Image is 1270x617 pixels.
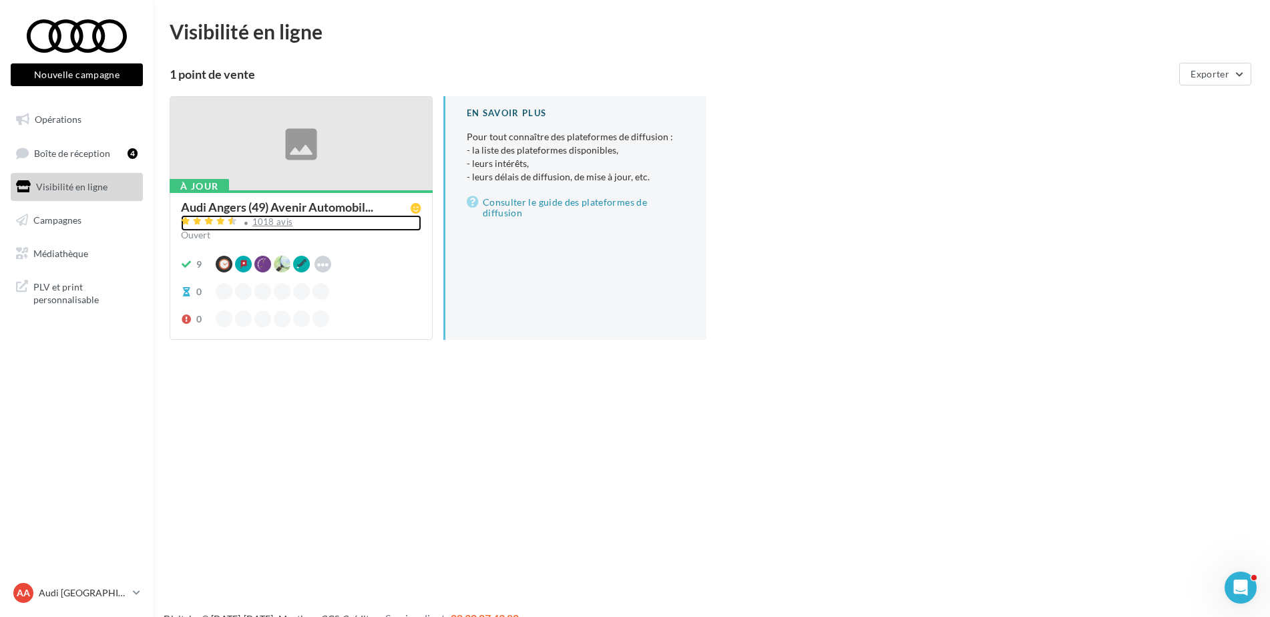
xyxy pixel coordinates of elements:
a: PLV et print personnalisable [8,272,146,312]
span: Ouvert [181,229,210,240]
li: - la liste des plateformes disponibles, [467,144,685,157]
iframe: Intercom live chat [1225,572,1257,604]
span: Exporter [1191,68,1229,79]
a: 1018 avis [181,215,421,231]
a: AA Audi [GEOGRAPHIC_DATA] [11,580,143,606]
div: 4 [128,148,138,159]
span: PLV et print personnalisable [33,278,138,306]
p: Pour tout connaître des plateformes de diffusion : [467,130,685,184]
a: Visibilité en ligne [8,173,146,201]
span: Campagnes [33,214,81,226]
a: Consulter le guide des plateformes de diffusion [467,194,685,221]
a: Boîte de réception4 [8,139,146,168]
a: Médiathèque [8,240,146,268]
span: Visibilité en ligne [36,181,108,192]
button: Exporter [1179,63,1251,85]
div: 0 [196,285,202,298]
span: Boîte de réception [34,147,110,158]
li: - leurs délais de diffusion, de mise à jour, etc. [467,170,685,184]
a: Opérations [8,106,146,134]
div: En savoir plus [467,107,685,120]
span: Opérations [35,114,81,125]
p: Audi [GEOGRAPHIC_DATA] [39,586,128,600]
div: 1 point de vente [170,68,1174,80]
div: À jour [170,179,229,194]
div: 9 [196,258,202,271]
div: Visibilité en ligne [170,21,1254,41]
span: Audi Angers (49) Avenir Automobil... [181,201,373,213]
button: Nouvelle campagne [11,63,143,86]
div: 1018 avis [252,218,293,226]
a: Campagnes [8,206,146,234]
div: 0 [196,313,202,326]
li: - leurs intérêts, [467,157,685,170]
span: AA [17,586,30,600]
span: Médiathèque [33,247,88,258]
